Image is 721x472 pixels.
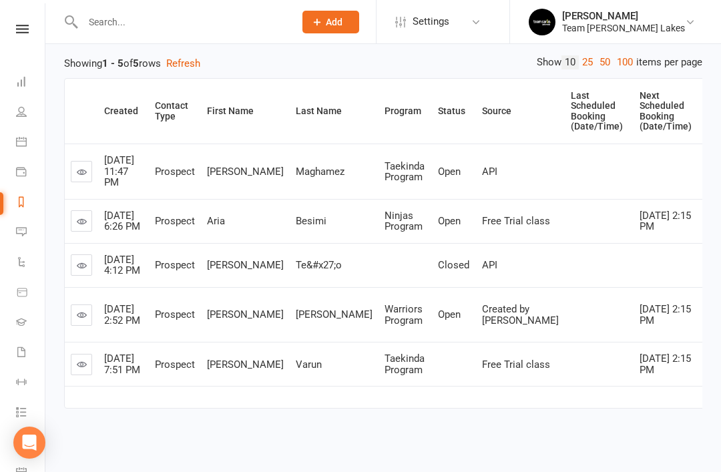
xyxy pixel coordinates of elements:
a: Dashboard [16,68,46,98]
div: Show items per page [537,55,702,69]
button: Add [302,11,359,33]
span: Add [326,17,342,27]
span: Besimi [296,215,326,227]
span: [DATE] 2:52 PM [104,303,140,326]
span: Open [438,215,461,227]
div: Program [385,106,421,116]
div: Source [482,106,554,116]
span: Created by [PERSON_NAME] [482,303,559,326]
span: Prospect [155,308,195,320]
span: API [482,259,497,271]
div: Contact Type [155,101,190,122]
span: [PERSON_NAME] [207,259,284,271]
span: Open [438,166,461,178]
input: Search... [79,13,285,31]
a: 50 [596,55,614,69]
span: Varun [296,359,322,371]
span: Prospect [155,259,195,271]
strong: 5 [133,57,139,69]
span: Warriors Program [385,303,423,326]
span: [DATE] 7:51 PM [104,352,140,376]
a: People [16,98,46,128]
span: Closed [438,259,469,271]
span: Te&#x27;o [296,259,342,271]
span: Aria [207,215,225,227]
a: Product Sales [16,278,46,308]
span: Prospect [155,215,195,227]
div: Last Scheduled Booking (Date/Time) [571,91,623,132]
span: Maghamez [296,166,344,178]
div: Showing of rows [64,55,702,71]
img: thumb_image1603260965.png [529,9,555,35]
span: [PERSON_NAME] [296,308,373,320]
span: [PERSON_NAME] [207,166,284,178]
strong: 1 - 5 [102,57,124,69]
span: Settings [413,7,449,37]
div: Team [PERSON_NAME] Lakes [562,22,685,34]
span: [DATE] 6:26 PM [104,210,140,233]
button: Refresh [166,55,200,71]
a: 10 [561,55,579,69]
span: [DATE] 4:12 PM [104,254,140,277]
div: Status [438,106,465,116]
span: [PERSON_NAME] [207,359,284,371]
span: [DATE] 2:15 PM [640,352,691,376]
span: Prospect [155,166,195,178]
div: Next Scheduled Booking (Date/Time) [640,91,692,132]
span: [DATE] 11:47 PM [104,154,134,188]
span: Ninjas Program [385,210,423,233]
a: 100 [614,55,636,69]
span: Taekinda Program [385,352,425,376]
a: Reports [16,188,46,218]
a: Payments [16,158,46,188]
a: 25 [579,55,596,69]
span: Free Trial class [482,215,550,227]
div: First Name [207,106,279,116]
span: Open [438,308,461,320]
div: Last Name [296,106,368,116]
span: [PERSON_NAME] [207,308,284,320]
div: Created [104,106,138,116]
span: Free Trial class [482,359,550,371]
span: [DATE] 2:15 PM [640,210,691,233]
div: [PERSON_NAME] [562,10,685,22]
a: Calendar [16,128,46,158]
span: API [482,166,497,178]
span: [DATE] 2:15 PM [640,303,691,326]
span: Prospect [155,359,195,371]
div: Open Intercom Messenger [13,427,45,459]
span: Taekinda Program [385,160,425,184]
